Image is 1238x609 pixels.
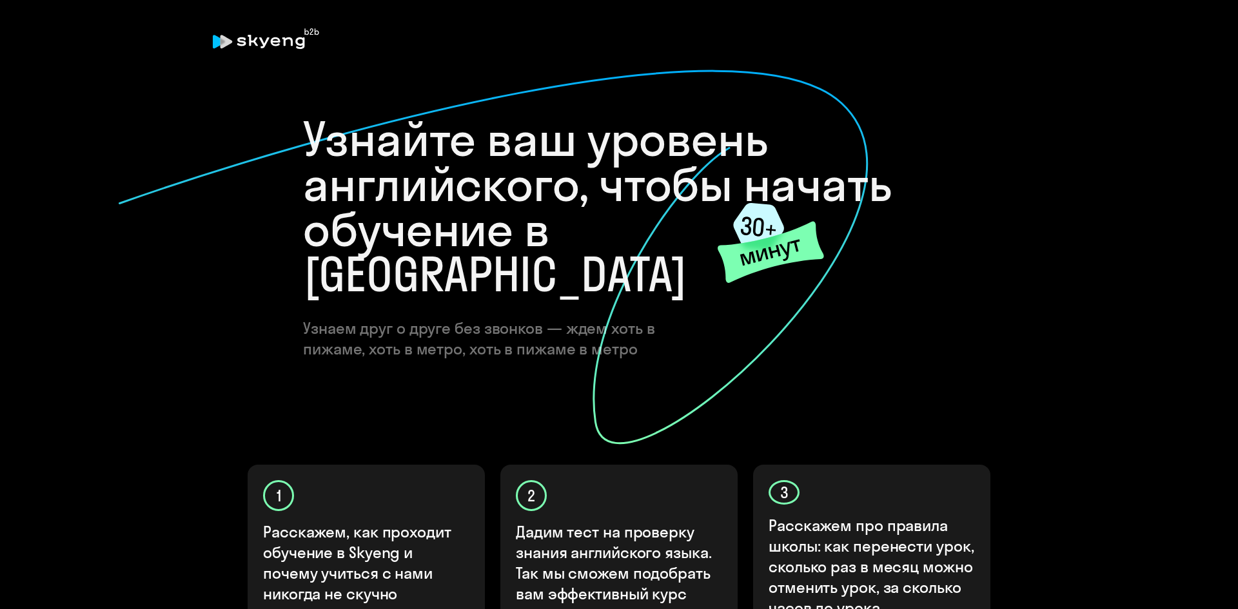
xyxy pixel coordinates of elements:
[516,521,723,604] p: Дадим тест на проверку знания английского языка. Так мы сможем подобрать вам эффективный курс
[303,117,935,297] h1: Узнайте ваш уровень английского, чтобы начать обучение в [GEOGRAPHIC_DATA]
[769,480,800,505] div: 3
[263,521,471,604] p: Расскажем, как проходит обучение в Skyeng и почему учиться с нами никогда не скучно
[303,318,719,359] h4: Узнаем друг о друге без звонков — ждем хоть в пижаме, хоть в метро, хоть в пижаме в метро
[263,480,294,511] div: 1
[516,480,547,511] div: 2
